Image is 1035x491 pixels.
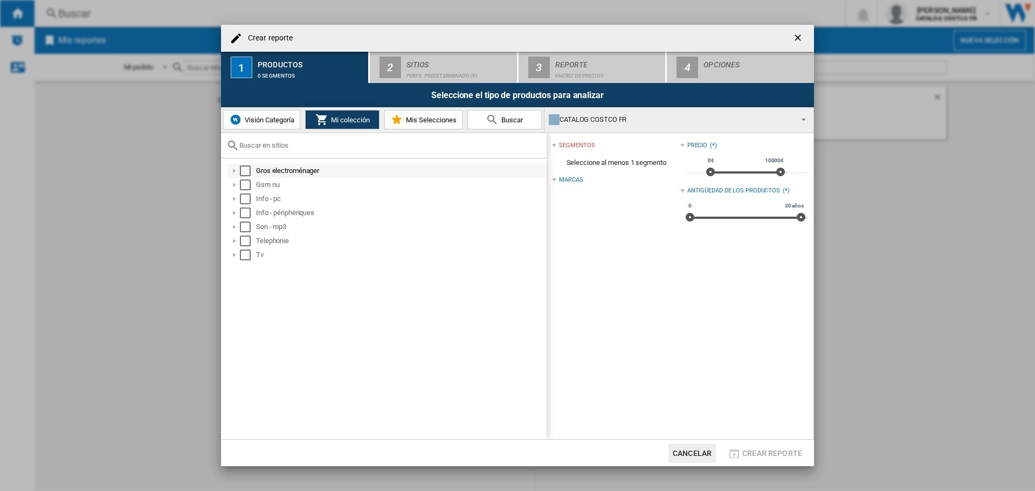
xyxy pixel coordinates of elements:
span: Visión Categoría [242,116,294,124]
button: 2 Sitios Perfil predeterminado (9) [370,52,518,83]
div: Gros electroménager [256,165,545,176]
span: Crear reporte [742,449,802,458]
ng-md-icon: getI18NText('BUTTONS.CLOSE_DIALOG') [792,32,805,45]
span: Mis Selecciones [403,116,457,124]
span: Buscar [499,116,523,124]
div: Sitios [406,56,513,67]
button: 3 Reporte Matriz de precios [519,52,667,83]
div: 4 [677,57,698,78]
span: 30 años [783,202,805,210]
div: 2 [379,57,401,78]
div: 3 [528,57,550,78]
div: CATALOG COSTCO FR [549,112,792,127]
div: Reporte [555,56,661,67]
div: segmentos [559,141,595,150]
div: Matriz de precios [555,67,661,79]
button: 1 Productos 0 segmentos [221,52,369,83]
md-checkbox: Select [240,179,256,190]
div: Tv [256,250,545,260]
div: Productos [258,56,364,67]
div: Gsm nu [256,179,545,190]
div: Seleccione el tipo de productos para analizar [221,83,814,107]
h4: Crear reporte [243,33,293,44]
button: getI18NText('BUTTONS.CLOSE_DIALOG') [788,27,810,49]
div: Son - mp3 [256,222,545,232]
md-checkbox: Select [240,208,256,218]
div: Info - pc [256,193,545,204]
span: Mi colección [328,116,370,124]
span: 10000€ [763,156,785,165]
md-checkbox: Select [240,250,256,260]
md-checkbox: Select [240,193,256,204]
div: Perfil predeterminado (9) [406,67,513,79]
button: Mis Selecciones [384,110,463,129]
button: Buscar [467,110,542,129]
button: Visión Categoría [223,110,300,129]
div: Telephonie [256,236,545,246]
button: Mi colección [305,110,379,129]
md-checkbox: Select [240,165,256,176]
div: Marcas [559,176,583,184]
div: 0 segmentos [258,67,364,79]
div: Info - périphériques [256,208,545,218]
span: 0€ [706,156,716,165]
span: 0 [687,202,693,210]
button: Cancelar [668,444,716,463]
input: Buscar en sitios [239,141,541,149]
span: Seleccione al menos 1 segmento [552,153,680,173]
md-checkbox: Select [240,222,256,232]
md-checkbox: Select [240,236,256,246]
img: wiser-icon-blue.png [229,113,242,126]
div: Opciones [703,56,810,67]
button: Crear reporte [724,444,805,463]
button: 4 Opciones [667,52,814,83]
div: Antigüedad de los productos [687,186,780,195]
div: Precio [687,141,707,150]
div: 1 [231,57,252,78]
